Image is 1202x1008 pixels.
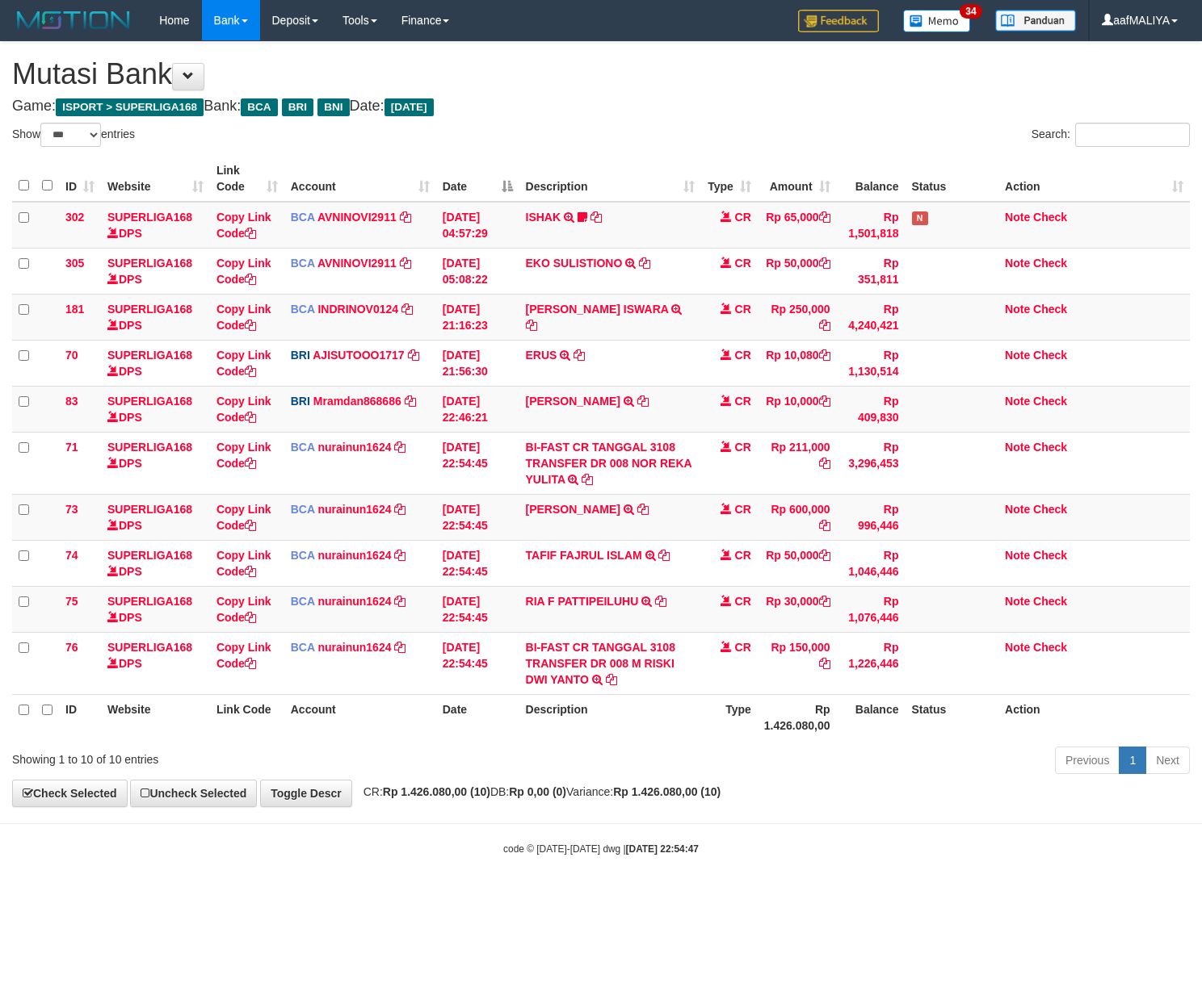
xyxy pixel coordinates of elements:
[101,586,210,632] td: DPS
[1005,349,1030,362] a: Note
[606,673,617,686] a: Copy BI-FAST CR TANGGAL 3108 TRANSFER DR 008 M RISKI DWI YANTO to clipboard
[637,503,649,516] a: Copy DIAH KURNIASARI to clipboard
[509,785,566,798] strong: Rp 0,00 (0)
[590,211,602,224] a: Copy ISHAK to clipboard
[65,441,78,454] span: 71
[735,395,751,408] span: CR
[317,549,391,562] a: nurainun1624
[582,473,593,486] a: Copy BI-FAST CR TANGGAL 3108 TRANSFER DR 008 NOR REKA YULITA to clipboard
[1005,441,1030,454] a: Note
[735,641,751,654] span: CR
[837,540,906,586] td: Rp 1,046,446
[65,257,84,270] span: 305
[317,441,391,454] a: nurainun1624
[701,694,758,740] th: Type
[282,98,313,116] span: BRI
[526,211,561,224] a: ISHAK
[436,432,519,494] td: [DATE] 22:54:45
[1033,211,1067,224] a: Check
[400,211,411,224] a: Copy AVNINOVI2911 to clipboard
[107,257,192,270] a: SUPERLIGA168
[1033,349,1067,362] a: Check
[1119,747,1146,774] a: 1
[519,156,701,202] th: Description: activate to sort column ascending
[436,494,519,540] td: [DATE] 22:54:45
[758,386,837,432] td: Rp 10,000
[291,395,310,408] span: BRI
[758,494,837,540] td: Rp 600,000
[12,123,135,147] label: Show entries
[284,694,436,740] th: Account
[758,248,837,294] td: Rp 50,000
[526,319,537,332] a: Copy DIONYSIUS ISWARA to clipboard
[291,441,315,454] span: BCA
[819,519,830,532] a: Copy Rp 600,000 to clipboard
[436,294,519,340] td: [DATE] 21:16:23
[216,549,271,578] a: Copy Link Code
[995,10,1076,31] img: panduan.png
[216,595,271,624] a: Copy Link Code
[526,395,620,408] a: [PERSON_NAME]
[837,202,906,249] td: Rp 1,501,818
[819,549,830,562] a: Copy Rp 50,000 to clipboard
[1033,549,1067,562] a: Check
[291,349,310,362] span: BRI
[526,595,639,608] a: RIA F PATTIPEILUHU
[1005,549,1030,562] a: Note
[291,211,315,224] span: BCA
[291,641,315,654] span: BCA
[758,202,837,249] td: Rp 65,000
[819,395,830,408] a: Copy Rp 10,000 to clipboard
[65,641,78,654] span: 76
[436,340,519,386] td: [DATE] 21:56:30
[837,586,906,632] td: Rp 1,076,446
[284,156,436,202] th: Account: activate to sort column ascending
[1033,503,1067,516] a: Check
[837,294,906,340] td: Rp 4,240,421
[819,657,830,670] a: Copy Rp 150,000 to clipboard
[1005,257,1030,270] a: Note
[394,441,406,454] a: Copy nurainun1624 to clipboard
[107,349,192,362] a: SUPERLIGA168
[526,349,557,362] a: ERUS
[101,632,210,694] td: DPS
[1005,395,1030,408] a: Note
[101,540,210,586] td: DPS
[758,540,837,586] td: Rp 50,000
[758,340,837,386] td: Rp 10,080
[65,211,84,224] span: 302
[40,123,101,147] select: Showentries
[837,494,906,540] td: Rp 996,446
[12,58,1190,90] h1: Mutasi Bank
[837,248,906,294] td: Rp 351,811
[65,349,78,362] span: 70
[216,441,271,470] a: Copy Link Code
[408,349,419,362] a: Copy AJISUTOOO1717 to clipboard
[960,4,981,19] span: 34
[394,549,406,562] a: Copy nurainun1624 to clipboard
[735,211,751,224] span: CR
[101,386,210,432] td: DPS
[758,586,837,632] td: Rp 30,000
[107,549,192,562] a: SUPERLIGA168
[260,780,352,807] a: Toggle Descr
[1005,211,1030,224] a: Note
[107,303,192,316] a: SUPERLIGA168
[526,549,642,562] a: TAFIF FAJRUL ISLAM
[101,694,210,740] th: Website
[12,8,135,32] img: MOTION_logo.png
[59,156,101,202] th: ID: activate to sort column ascending
[1005,641,1030,654] a: Note
[526,503,620,516] a: [PERSON_NAME]
[317,211,397,224] a: AVNINOVI2911
[216,349,271,378] a: Copy Link Code
[385,98,434,116] span: [DATE]
[798,10,879,32] img: Feedback.jpg
[107,441,192,454] a: SUPERLIGA168
[1033,441,1067,454] a: Check
[526,303,669,316] a: [PERSON_NAME] ISWARA
[701,156,758,202] th: Type: activate to sort column ascending
[12,98,1190,115] h4: Game: Bank: Date:
[291,549,315,562] span: BCA
[735,503,751,516] span: CR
